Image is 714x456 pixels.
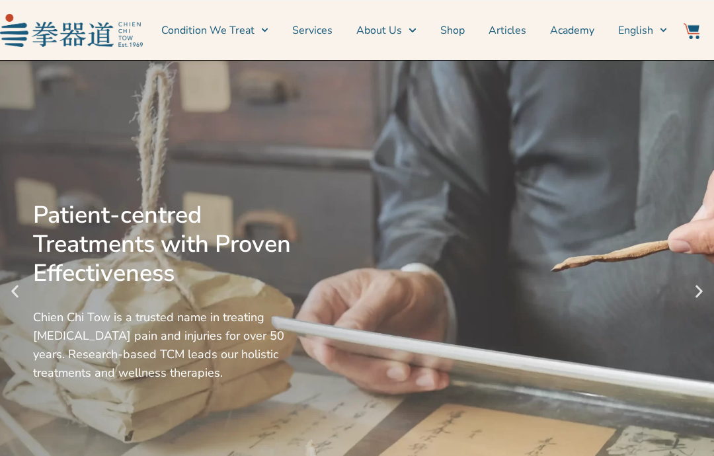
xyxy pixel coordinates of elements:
div: Patient-centred Treatments with Proven Effectiveness [33,201,299,288]
a: Articles [489,14,526,47]
img: Website Icon-03 [684,23,699,39]
a: Services [292,14,333,47]
div: Next slide [691,284,707,300]
a: About Us [356,14,416,47]
a: Condition We Treat [161,14,268,47]
div: Chien Chi Tow is a trusted name in treating [MEDICAL_DATA] pain and injuries for over 50 years. R... [33,308,299,382]
a: Academy [550,14,594,47]
a: Shop [440,14,465,47]
a: Switch to English [618,14,667,47]
span: English [618,22,653,38]
nav: Menu [149,14,667,47]
div: Previous slide [7,284,23,300]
